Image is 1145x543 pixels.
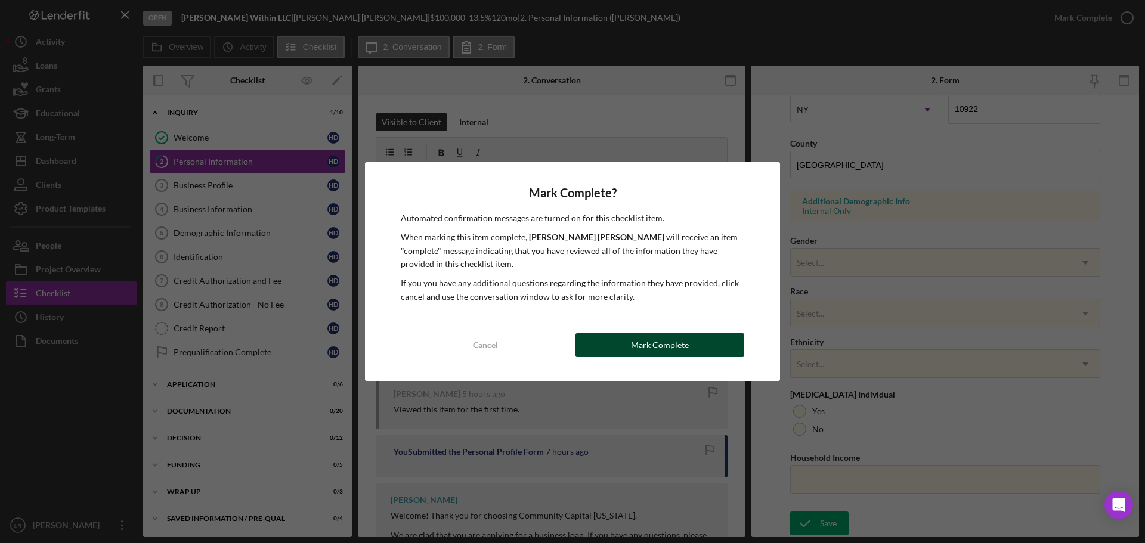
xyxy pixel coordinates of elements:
button: Cancel [401,333,570,357]
h4: Mark Complete? [401,186,744,200]
p: If you you have any additional questions regarding the information they have provided, click canc... [401,277,744,303]
div: Open Intercom Messenger [1104,491,1133,519]
button: Mark Complete [575,333,744,357]
p: When marking this item complete, will receive an item "complete" message indicating that you have... [401,231,744,271]
p: Automated confirmation messages are turned on for this checklist item. [401,212,744,225]
div: Mark Complete [631,333,689,357]
b: [PERSON_NAME] [PERSON_NAME] [529,232,664,242]
div: Cancel [473,333,498,357]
